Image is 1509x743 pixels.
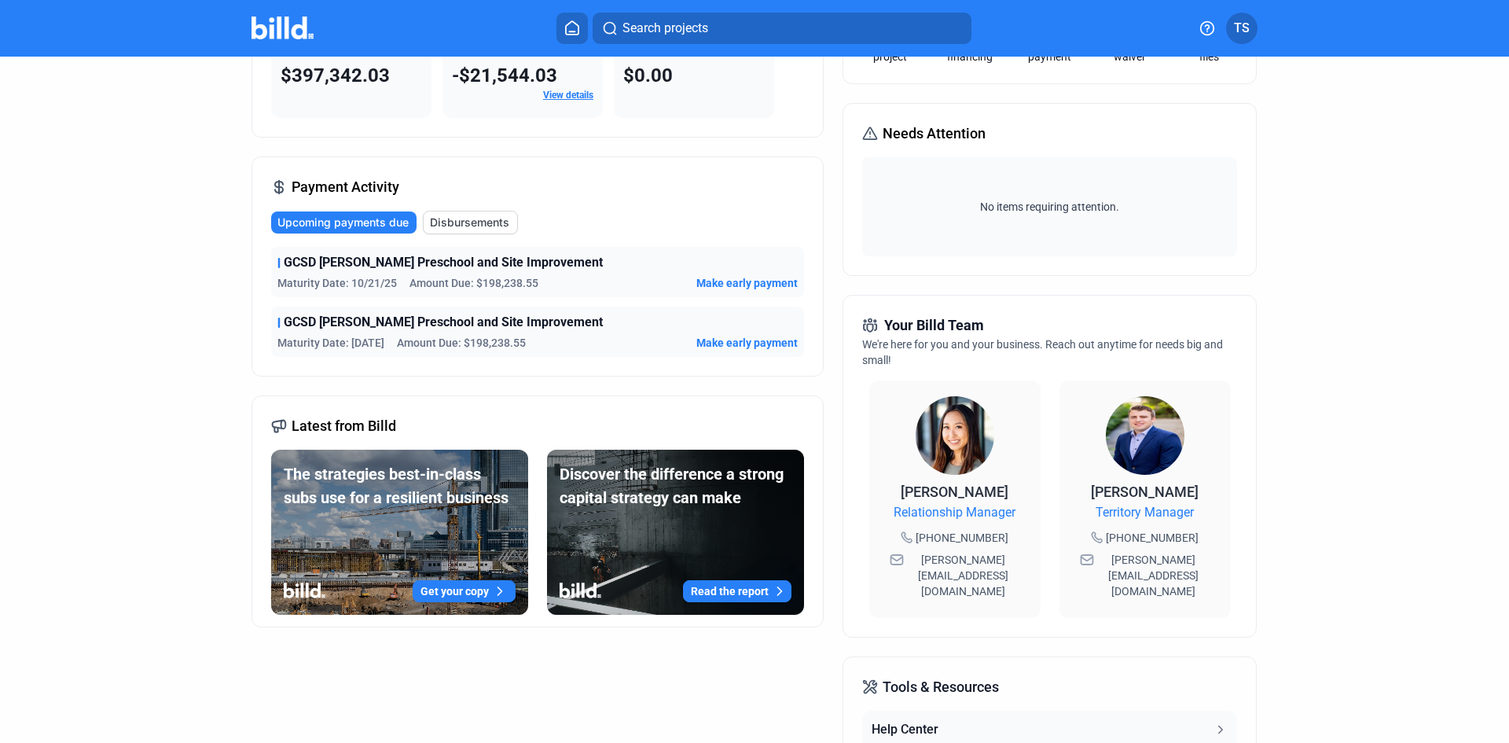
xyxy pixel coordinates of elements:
[883,676,999,698] span: Tools & Resources
[683,580,791,602] button: Read the report
[622,19,708,38] span: Search projects
[901,484,1008,500] span: [PERSON_NAME]
[1097,552,1210,599] span: [PERSON_NAME][EMAIL_ADDRESS][DOMAIN_NAME]
[872,720,938,739] div: Help Center
[1106,530,1199,546] span: [PHONE_NUMBER]
[397,335,526,351] span: Amount Due: $198,238.55
[277,335,384,351] span: Maturity Date: [DATE]
[593,13,971,44] button: Search projects
[452,64,557,86] span: -$21,544.03
[1106,396,1184,475] img: Territory Manager
[271,211,417,234] button: Upcoming payments due
[284,313,603,332] span: GCSD [PERSON_NAME] Preschool and Site Improvement
[907,552,1020,599] span: [PERSON_NAME][EMAIL_ADDRESS][DOMAIN_NAME]
[277,215,409,230] span: Upcoming payments due
[696,275,798,291] button: Make early payment
[423,211,518,234] button: Disbursements
[409,275,538,291] span: Amount Due: $198,238.55
[916,396,994,475] img: Relationship Manager
[281,64,390,86] span: $397,342.03
[292,415,396,437] span: Latest from Billd
[413,580,516,602] button: Get your copy
[284,253,603,272] span: GCSD [PERSON_NAME] Preschool and Site Improvement
[543,90,593,101] a: View details
[292,176,399,198] span: Payment Activity
[251,17,314,39] img: Billd Company Logo
[696,335,798,351] button: Make early payment
[868,199,1230,215] span: No items requiring attention.
[862,338,1223,366] span: We're here for you and your business. Reach out anytime for needs big and small!
[894,503,1015,522] span: Relationship Manager
[623,64,673,86] span: $0.00
[284,462,516,509] div: The strategies best-in-class subs use for a resilient business
[1226,13,1257,44] button: TS
[1234,19,1250,38] span: TS
[1091,484,1199,500] span: [PERSON_NAME]
[430,215,509,230] span: Disbursements
[883,123,986,145] span: Needs Attention
[916,530,1008,546] span: [PHONE_NUMBER]
[1096,503,1194,522] span: Territory Manager
[884,314,984,337] span: Your Billd Team
[560,462,791,509] div: Discover the difference a strong capital strategy can make
[277,275,397,291] span: Maturity Date: 10/21/25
